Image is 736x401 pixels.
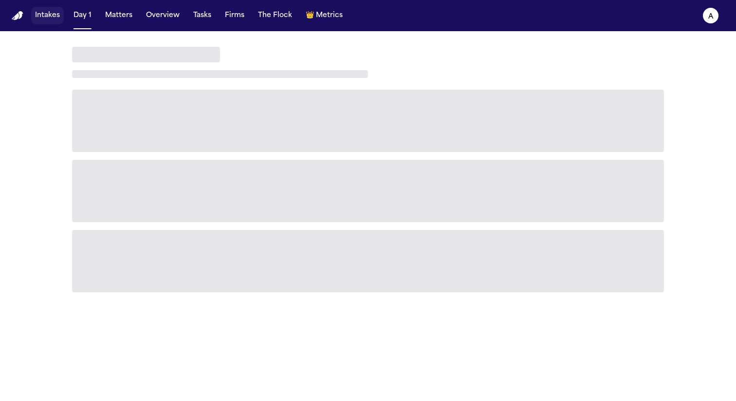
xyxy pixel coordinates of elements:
button: Intakes [31,7,64,24]
img: Finch Logo [12,11,23,20]
button: Firms [221,7,248,24]
button: Day 1 [70,7,95,24]
a: Home [12,11,23,20]
button: crownMetrics [302,7,347,24]
button: Overview [142,7,184,24]
button: Matters [101,7,136,24]
button: The Flock [254,7,296,24]
button: Tasks [189,7,215,24]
